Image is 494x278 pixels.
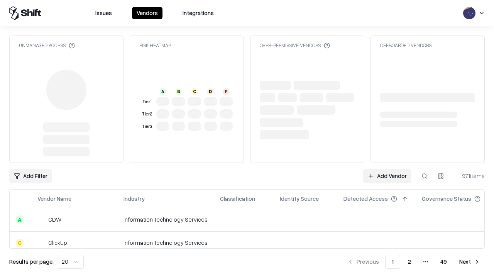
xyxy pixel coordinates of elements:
button: 49 [434,255,453,269]
img: ClickUp [37,239,45,247]
div: A [16,216,24,224]
div: ClickUp [48,239,67,247]
div: Identity Source [280,195,319,203]
div: - [280,239,331,247]
button: Add Filter [9,169,52,183]
div: F [223,88,229,95]
div: Information Technology Services [123,215,208,224]
div: - [422,215,493,224]
div: A [160,88,166,95]
div: 971 items [454,172,485,180]
img: CDW [37,216,45,224]
div: Classification [220,195,255,203]
div: CDW [48,215,61,224]
button: Issues [91,7,117,19]
div: D [207,88,213,95]
div: Industry [123,195,145,203]
div: Unmanaged Access [19,42,75,49]
div: - [220,215,267,224]
p: Results per page: [9,258,54,266]
button: 2 [402,255,417,269]
div: Risk Heatmap [139,42,171,49]
div: Tier 1 [141,98,153,105]
button: Next [455,255,485,269]
div: - [220,239,267,247]
div: - [422,239,493,247]
div: Tier 2 [141,111,153,117]
div: Over-Permissive Vendors [260,42,330,49]
div: Governance Status [422,195,471,203]
div: - [343,215,409,224]
button: Vendors [132,7,162,19]
button: Integrations [178,7,218,19]
button: 1 [385,255,400,269]
div: Information Technology Services [123,239,208,247]
div: Tier 3 [141,123,153,130]
div: - [343,239,409,247]
a: Add Vendor [363,169,411,183]
div: Offboarded Vendors [380,42,431,49]
nav: pagination [343,255,485,269]
div: B [176,88,182,95]
div: - [280,215,331,224]
div: C [191,88,198,95]
div: Detected Access [343,195,388,203]
div: C [16,239,24,247]
div: Vendor Name [37,195,71,203]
